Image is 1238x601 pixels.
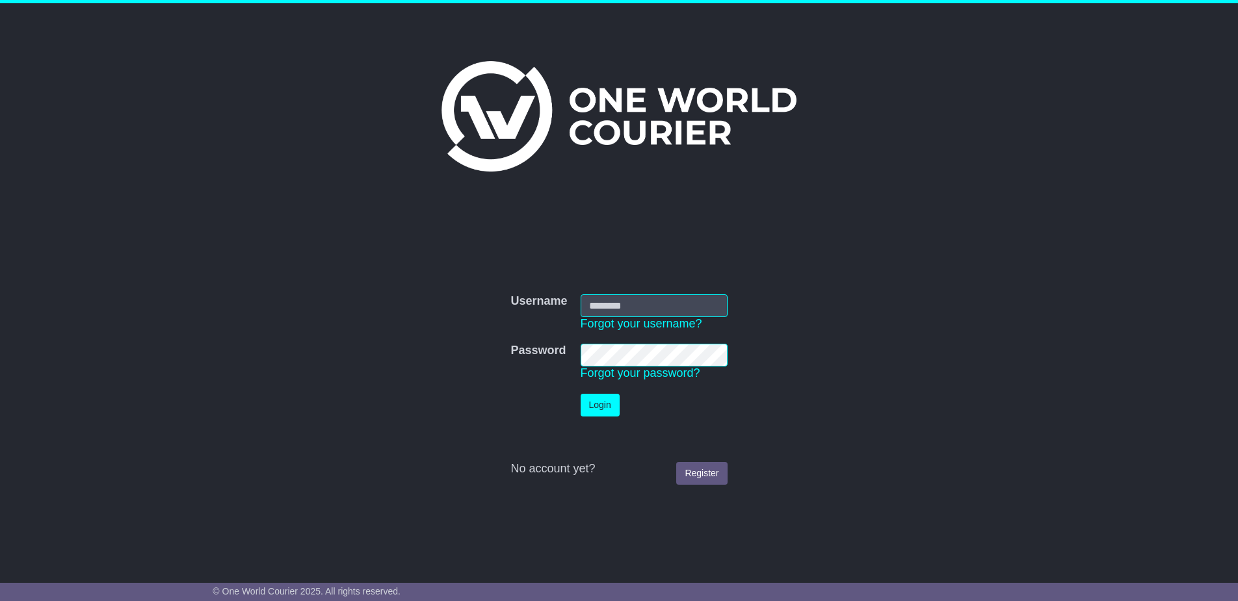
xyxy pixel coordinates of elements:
label: Password [510,344,566,358]
button: Login [581,394,620,416]
img: One World [441,61,797,172]
a: Forgot your username? [581,317,702,330]
a: Register [676,462,727,485]
a: Forgot your password? [581,366,700,379]
div: No account yet? [510,462,727,476]
span: © One World Courier 2025. All rights reserved. [213,586,401,596]
label: Username [510,294,567,309]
